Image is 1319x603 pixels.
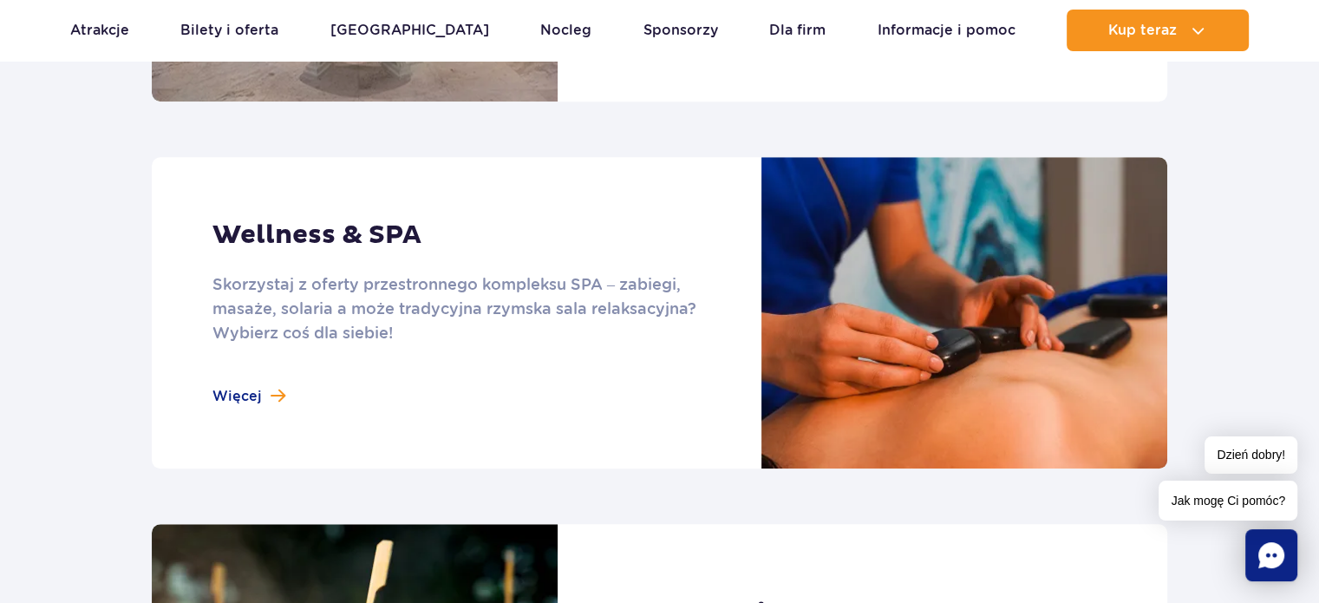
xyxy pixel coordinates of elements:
a: [GEOGRAPHIC_DATA] [330,10,489,51]
span: Jak mogę Ci pomóc? [1159,481,1297,521]
button: Kup teraz [1067,10,1249,51]
div: Chat [1245,529,1297,581]
span: Dzień dobry! [1205,436,1297,474]
a: Dla firm [769,10,826,51]
a: Bilety i oferta [180,10,278,51]
span: Kup teraz [1108,23,1177,38]
a: Nocleg [540,10,591,51]
a: Atrakcje [70,10,129,51]
a: Informacje i pomoc [878,10,1015,51]
a: Sponsorzy [643,10,718,51]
